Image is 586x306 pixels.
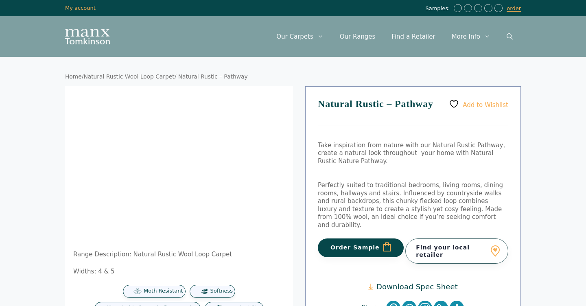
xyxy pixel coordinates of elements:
p: Range Description: Natural Rustic Wool Loop Carpet [73,251,285,259]
a: Add to Wishlist [449,99,508,109]
img: Manx Tomkinson [65,29,110,44]
a: More Info [444,24,499,49]
a: Our Ranges [332,24,384,49]
a: Find your local retailer [405,238,508,264]
a: Find a Retailer [383,24,443,49]
a: Open Search Bar [499,24,521,49]
span: Add to Wishlist [463,101,508,108]
span: Moth Resistant [144,288,183,295]
span: Samples: [425,5,452,12]
a: Natural Rustic Wool Loop Carpet [83,73,174,80]
p: Widths: 4 & 5 [73,268,285,276]
nav: Primary [268,24,521,49]
p: Perfectly suited to traditional bedrooms, living rooms, dining rooms, hallways and stairs. Influe... [318,181,508,229]
a: Download Spec Sheet [368,282,458,291]
a: order [507,5,521,12]
p: Take inspiration from nature with our Natural Rustic Pathway, create a natural look throughout yo... [318,142,508,166]
a: My account [65,5,96,11]
h1: Natural Rustic – Pathway [318,99,508,125]
button: Order Sample [318,238,404,257]
nav: Breadcrumb [65,73,521,81]
span: Softness [210,288,233,295]
a: Our Carpets [268,24,332,49]
a: Home [65,73,82,80]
